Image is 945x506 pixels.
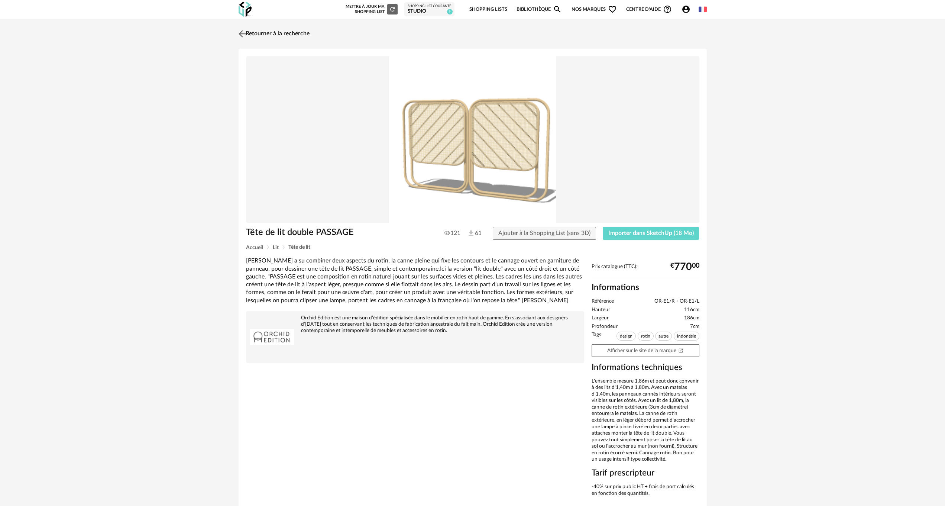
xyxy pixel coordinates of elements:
[408,8,451,15] div: Studio
[246,245,699,250] div: Breadcrumb
[273,245,279,250] span: Lit
[603,227,699,240] button: Importer dans SketchUp (18 Mo)
[250,315,580,334] div: Orchid Edition est une maison d’édition spécialisée dans le mobilier en rotin haut de gamme. E...
[250,315,294,360] img: brand logo
[246,245,263,250] span: Accueil
[239,2,252,17] img: OXP
[553,5,562,14] span: Magnify icon
[682,5,694,14] span: Account Circle icon
[654,298,699,305] span: OR-E1/R + OR-E1/L
[678,348,683,353] span: Open In New icon
[592,298,614,305] span: Référence
[655,332,672,341] span: autre
[237,26,310,42] a: Retourner à la recherche
[408,4,451,9] div: Shopping List courante
[288,245,310,250] span: Tête de lit
[389,7,396,11] span: Refresh icon
[517,1,562,18] a: BibliothèqueMagnify icon
[467,229,479,238] span: 61
[444,229,460,237] span: 121
[592,282,699,293] h2: Informations
[699,5,707,13] img: fr
[246,227,431,238] h1: Tête de lit double PASSAGE
[638,332,654,341] span: rotin
[592,468,699,478] h3: Tarif prescripteur
[467,229,475,237] img: Téléchargements
[592,378,699,463] div: L'ensemble mesure 1,86m et peut donc convenir à des lits d'1,40m à 1,80m. Avec un matelas d'1,40m...
[493,227,596,240] button: Ajouter à la Shopping List (sans 3D)
[246,257,584,304] div: [PERSON_NAME] a su combiner deux aspects du rotin, la canne pleine qui fixe les contours et le ca...
[592,323,618,330] span: Profondeur
[237,28,247,39] img: svg+xml;base64,PHN2ZyB3aWR0aD0iMjQiIGhlaWdodD0iMjQiIHZpZXdCb3g9IjAgMCAyNCAyNCIgZmlsbD0ibm9uZSIgeG...
[592,264,699,277] div: Prix catalogue (TTC):
[498,230,590,236] span: Ajouter à la Shopping List (sans 3D)
[674,264,692,270] span: 770
[684,315,699,322] span: 186cm
[663,5,672,14] span: Help Circle Outline icon
[592,344,699,357] a: Afficher sur le site de la marqueOpen In New icon
[674,332,699,341] span: indonésie
[592,332,601,342] span: Tags
[592,307,610,313] span: Hauteur
[469,1,507,18] a: Shopping Lists
[344,4,398,14] div: Mettre à jour ma Shopping List
[592,362,699,373] h3: Informations techniques
[572,1,617,18] span: Nos marques
[447,9,453,14] span: 9
[608,230,694,236] span: Importer dans SketchUp (18 Mo)
[592,484,699,497] p: -40% sur prix public HT + frais de port calculés en fonction des quantités.
[616,332,636,341] span: design
[408,4,451,15] a: Shopping List courante Studio 9
[608,5,617,14] span: Heart Outline icon
[682,5,690,14] span: Account Circle icon
[684,307,699,313] span: 116cm
[592,315,609,322] span: Largeur
[690,323,699,330] span: 7cm
[246,56,699,223] img: Product pack shot
[670,264,699,270] div: € 00
[626,5,672,14] span: Centre d'aideHelp Circle Outline icon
